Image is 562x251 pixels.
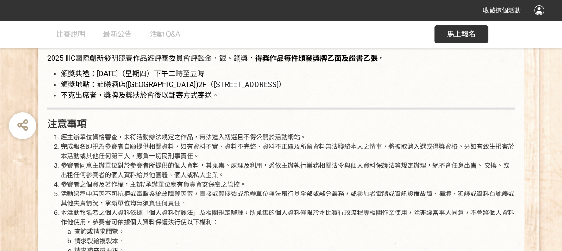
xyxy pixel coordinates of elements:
[47,54,385,63] span: 2025 IIIC國際創新發明競賽作品經評審委員會評鑑金、銀、銅獎， 。
[61,142,515,161] li: 完成報名即視為參賽者自願提供相關資料，如有資料不實、資料不完整、資料不正確及所留資料無法聯絡本人之情事，將被取消入選或得獎資格。另如有致生損害於本活動或其他任何第三人，應負一切民刑事責任。
[214,80,279,89] span: [STREET_ADDRESS]
[74,227,515,237] li: 查詢或請求閱覽。
[47,119,87,130] strong: 注意事項
[61,161,515,180] li: 參賽者同意主辦單位對於參賽者所提供的個人資料，其蒐集、處理及利用，悉依主辦執行業務相關法令與個人資料保護法等規定辦理，絕不會任意出售、 交換、或出租任何參賽者的個人資料給其他團體、個人或私人企業。
[61,132,515,142] li: 經主辦單位資格審查，未符活動辦法規定之作品，無法進入初選且不得公開於活動網站。
[61,91,219,100] span: 不克出席者，獎牌及獎狀於會後以郵寄方式寄送。
[150,30,180,38] span: 活動 Q&A
[61,69,204,78] span: 頒獎典禮：[DATE]（星期四）下午二時至五時
[56,30,85,38] span: 比賽說明
[483,7,521,14] span: 收藏這個活動
[61,80,214,89] span: 頒獎地點：茹曦酒店([GEOGRAPHIC_DATA])2F（
[255,54,378,63] strong: 得獎作品每件頒發獎牌乙面及證書乙張
[103,30,132,38] span: 最新公告
[74,237,515,246] li: 請求製給複製本。
[61,180,515,189] li: 參賽者之個資及著作權，主辦/承辦單位應有負責資安保密之管控。
[61,189,515,208] li: 活動過程中若因不可抗拒或電腦系統故障等因素，直接或間接造成承辦單位無法履行其全部或部分義務，或參加者電腦或資訊設備故障、損壞、延誤或資料有訛誤或其他失責情況，承辦單位均無須負任何責任。
[279,80,286,89] span: ）
[447,30,476,38] span: 馬上報名
[150,21,180,48] a: 活動 Q&A
[434,25,488,43] button: 馬上報名
[56,21,85,48] a: 比賽說明
[103,21,132,48] a: 最新公告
